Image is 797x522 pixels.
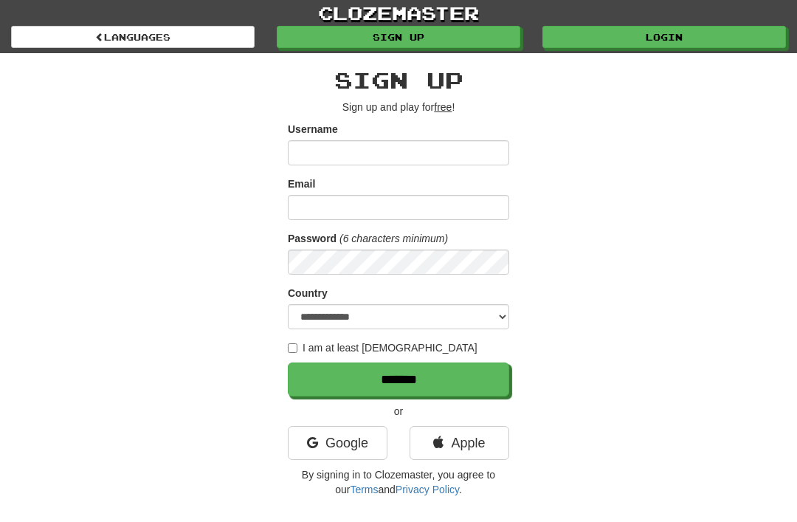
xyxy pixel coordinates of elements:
u: free [434,101,452,113]
label: Password [288,231,337,246]
em: (6 characters minimum) [339,233,448,244]
a: Google [288,426,387,460]
p: Sign up and play for ! [288,100,509,114]
h2: Sign up [288,68,509,92]
input: I am at least [DEMOGRAPHIC_DATA] [288,343,297,353]
a: Terms [350,484,378,495]
a: Login [542,26,786,48]
a: Apple [410,426,509,460]
label: I am at least [DEMOGRAPHIC_DATA] [288,340,477,355]
label: Email [288,176,315,191]
label: Username [288,122,338,137]
p: By signing in to Clozemaster, you agree to our and . [288,467,509,497]
a: Sign up [277,26,520,48]
a: Languages [11,26,255,48]
a: Privacy Policy [396,484,459,495]
p: or [288,404,509,419]
label: Country [288,286,328,301]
